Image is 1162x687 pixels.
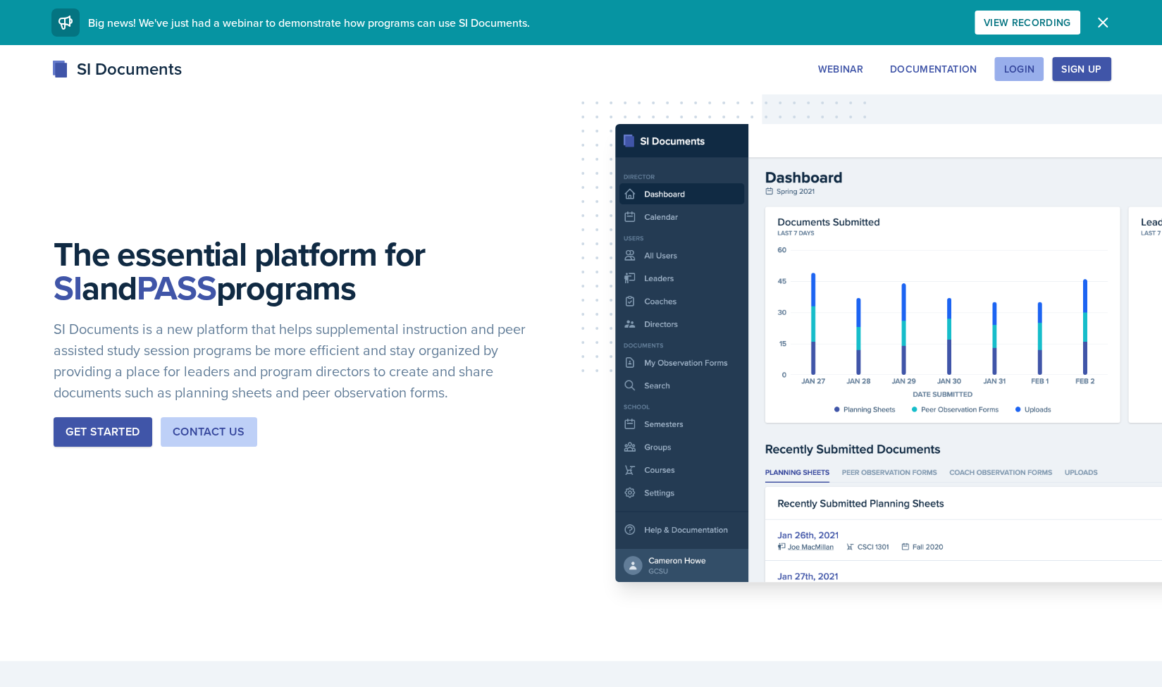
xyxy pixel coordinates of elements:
[161,417,257,447] button: Contact Us
[890,63,977,75] div: Documentation
[1061,63,1101,75] div: Sign Up
[808,57,872,81] button: Webinar
[1003,63,1034,75] div: Login
[173,423,245,440] div: Contact Us
[881,57,987,81] button: Documentation
[984,17,1071,28] div: View Recording
[54,417,152,447] button: Get Started
[994,57,1044,81] button: Login
[975,11,1080,35] button: View Recording
[1052,57,1111,81] button: Sign Up
[66,423,140,440] div: Get Started
[817,63,863,75] div: Webinar
[88,15,530,30] span: Big news! We've just had a webinar to demonstrate how programs can use SI Documents.
[51,56,182,82] div: SI Documents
